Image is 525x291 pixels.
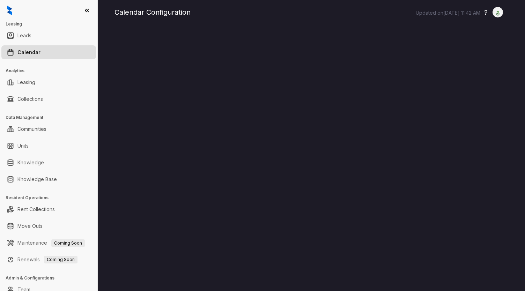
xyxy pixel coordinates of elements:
a: Communities [17,122,46,136]
li: Communities [1,122,96,136]
li: Knowledge [1,156,96,170]
a: RenewalsComing Soon [17,253,77,267]
h3: Analytics [6,68,97,74]
a: Units [17,139,29,153]
span: Coming Soon [51,239,85,247]
a: Knowledge [17,156,44,170]
h3: Resident Operations [6,195,97,201]
li: Maintenance [1,236,96,250]
a: Leasing [17,75,35,89]
button: ? [484,7,488,18]
a: Rent Collections [17,202,55,216]
li: Leads [1,29,96,43]
h3: Admin & Configurations [6,275,97,281]
a: Collections [17,92,43,106]
a: Leads [17,29,31,43]
li: Calendar [1,45,96,59]
li: Rent Collections [1,202,96,216]
li: Knowledge Base [1,172,96,186]
a: Knowledge Base [17,172,57,186]
iframe: retool [114,28,508,291]
img: UserAvatar [493,9,503,16]
li: Units [1,139,96,153]
span: Coming Soon [44,256,77,263]
li: Renewals [1,253,96,267]
li: Leasing [1,75,96,89]
a: Calendar [17,45,40,59]
li: Move Outs [1,219,96,233]
p: Updated on [DATE] 11:42 AM [416,9,480,16]
li: Collections [1,92,96,106]
div: Calendar Configuration [114,7,508,17]
img: logo [7,6,12,15]
h3: Leasing [6,21,97,27]
a: Move Outs [17,219,43,233]
h3: Data Management [6,114,97,121]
